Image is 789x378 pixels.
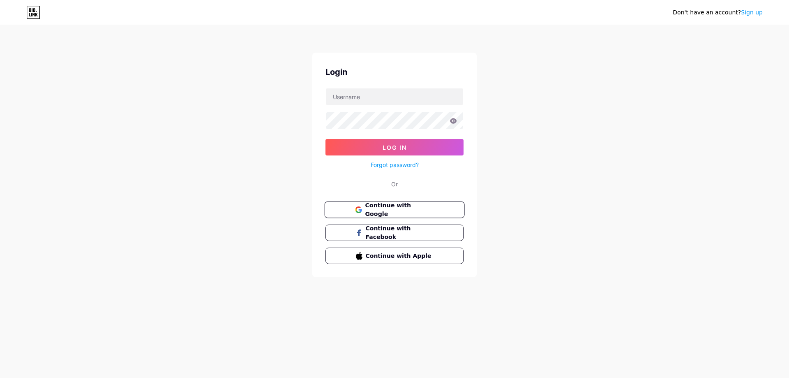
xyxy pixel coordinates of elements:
[366,224,434,241] span: Continue with Facebook
[325,139,464,155] button: Log In
[673,8,763,17] div: Don't have an account?
[366,252,434,260] span: Continue with Apple
[324,202,464,218] button: Continue with Google
[391,180,398,188] div: Or
[383,144,407,151] span: Log In
[325,248,464,264] button: Continue with Apple
[741,9,763,16] a: Sign up
[325,66,464,78] div: Login
[325,225,464,241] button: Continue with Facebook
[365,201,434,219] span: Continue with Google
[371,160,419,169] a: Forgot password?
[325,202,464,218] a: Continue with Google
[326,88,463,105] input: Username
